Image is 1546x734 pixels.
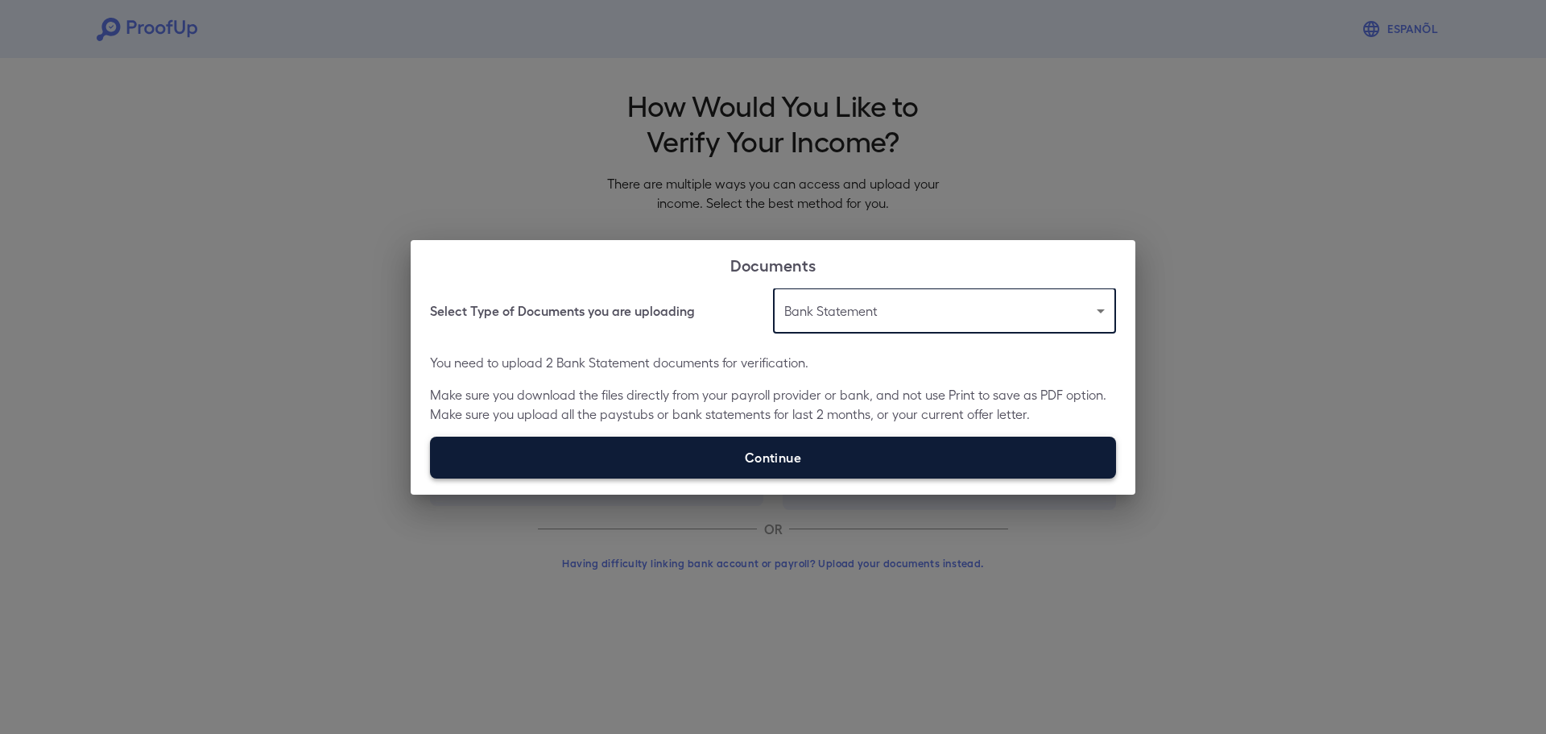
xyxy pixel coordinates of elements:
h6: Select Type of Documents you are uploading [430,301,695,321]
p: You need to upload 2 Bank Statement documents for verification. [430,353,1116,372]
h2: Documents [411,240,1135,288]
div: Bank Statement [773,288,1116,334]
p: Make sure you download the files directly from your payroll provider or bank, and not use Print t... [430,385,1116,424]
label: Continue [430,437,1116,479]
